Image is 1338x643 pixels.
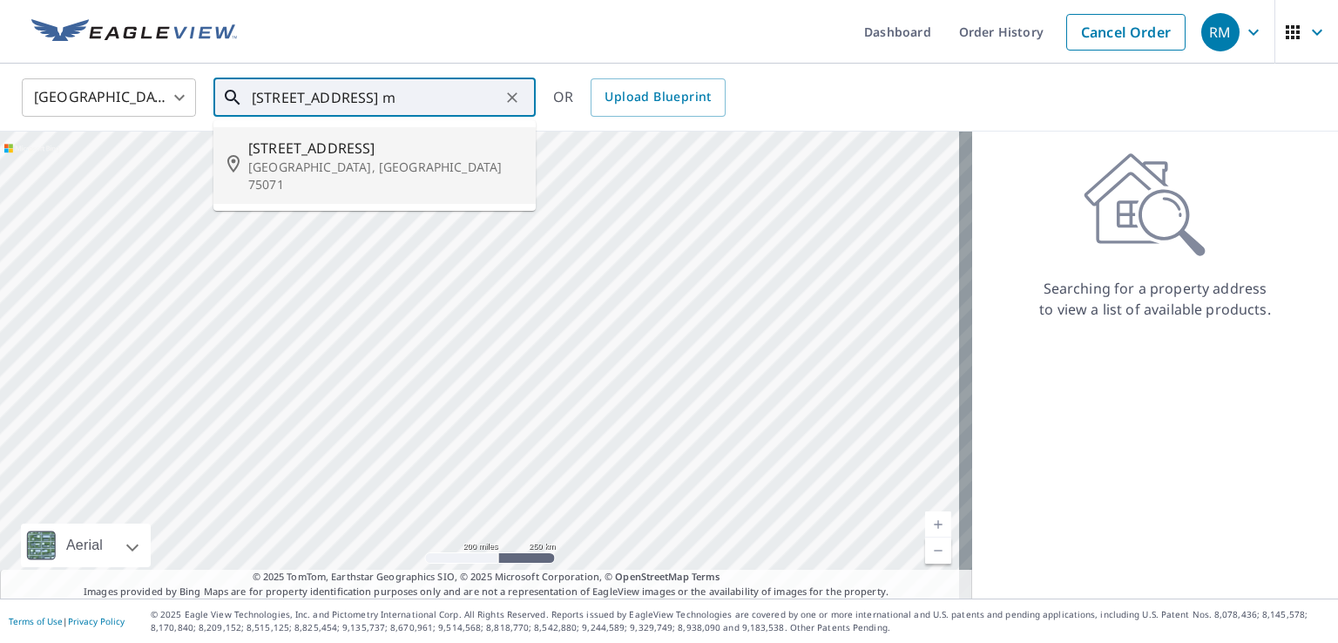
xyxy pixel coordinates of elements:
button: Clear [500,85,524,110]
div: Aerial [21,524,151,567]
input: Search by address or latitude-longitude [252,73,500,122]
a: Privacy Policy [68,615,125,627]
div: [GEOGRAPHIC_DATA] [22,73,196,122]
p: [GEOGRAPHIC_DATA], [GEOGRAPHIC_DATA] 75071 [248,159,522,193]
a: Cancel Order [1066,14,1186,51]
div: Aerial [61,524,108,567]
a: Upload Blueprint [591,78,725,117]
a: OpenStreetMap [615,570,688,583]
div: RM [1201,13,1240,51]
p: | [9,616,125,626]
div: OR [553,78,726,117]
a: Current Level 5, Zoom In [925,511,951,538]
img: EV Logo [31,19,237,45]
a: Terms of Use [9,615,63,627]
span: Upload Blueprint [605,86,711,108]
p: © 2025 Eagle View Technologies, Inc. and Pictometry International Corp. All Rights Reserved. Repo... [151,608,1329,634]
span: © 2025 TomTom, Earthstar Geographics SIO, © 2025 Microsoft Corporation, © [253,570,720,585]
a: Current Level 5, Zoom Out [925,538,951,564]
a: Terms [692,570,720,583]
p: Searching for a property address to view a list of available products. [1038,278,1272,320]
span: [STREET_ADDRESS] [248,138,522,159]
